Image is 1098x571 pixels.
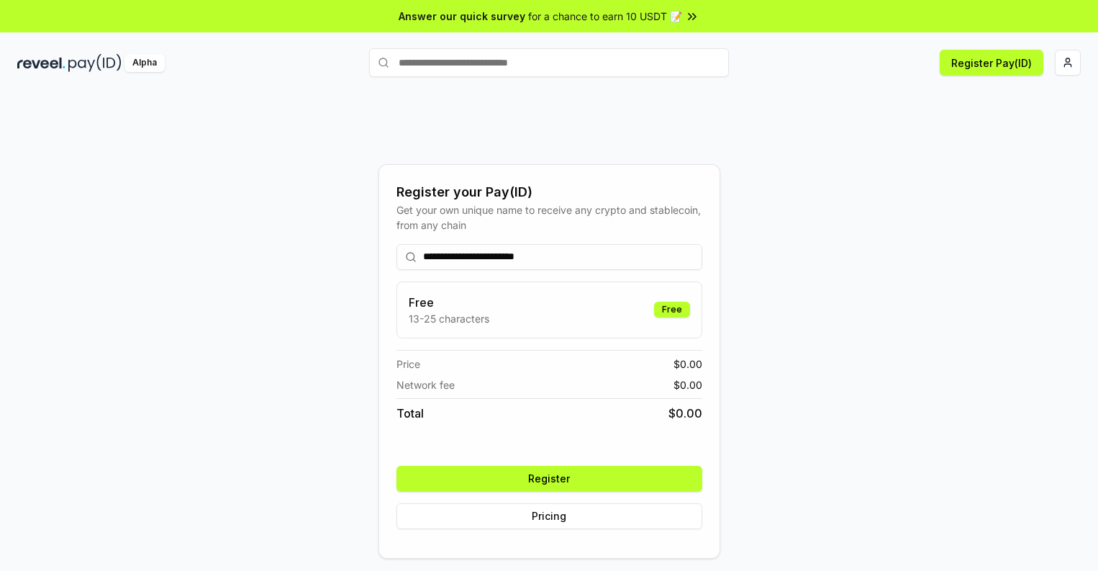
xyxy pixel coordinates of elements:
[409,311,489,326] p: 13-25 characters
[68,54,122,72] img: pay_id
[396,466,702,492] button: Register
[396,356,420,372] span: Price
[654,302,690,318] div: Free
[17,54,65,72] img: reveel_dark
[409,294,489,311] h3: Free
[396,405,424,422] span: Total
[940,50,1043,76] button: Register Pay(ID)
[396,377,455,392] span: Network fee
[396,503,702,529] button: Pricing
[399,9,525,24] span: Answer our quick survey
[673,356,702,372] span: $ 0.00
[396,182,702,202] div: Register your Pay(ID)
[673,377,702,392] span: $ 0.00
[396,202,702,233] div: Get your own unique name to receive any crypto and stablecoin, from any chain
[124,54,165,72] div: Alpha
[528,9,682,24] span: for a chance to earn 10 USDT 📝
[668,405,702,422] span: $ 0.00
